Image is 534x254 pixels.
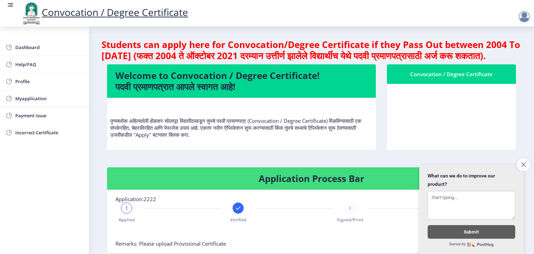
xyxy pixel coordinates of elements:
[115,196,156,203] span: Application:2222
[125,205,128,212] span: 1
[15,60,83,69] span: Help/FAQ
[110,103,373,138] p: पुण्यश्लोक अहिल्यादेवी होळकर सोलापूर विद्यापीठाकडून तुमचे पदवी प्रमाणपत्र (Convocation / Degree C...
[15,77,83,86] span: Profile
[102,39,521,61] h4: Students can apply here for Convocation/Degree Certificate if they Pass Out between 2004 To [DATE...
[15,128,83,137] span: Incorrect Certificate
[337,217,363,223] span: Signed/Print
[115,173,508,184] h4: Application Process Bar
[348,205,351,212] span: 3
[115,70,367,92] h4: Welcome to Convocation / Degree Certificate! पदवी प्रमाणपत्रात आपले स्वागत आहे!
[15,111,83,120] span: Payment issue
[230,217,246,223] span: Verified
[15,94,83,103] span: Myapplication
[395,70,508,78] div: Convocation / Degree Certificate
[115,240,226,247] span: Remarks: Please upload Provisional Certificate
[15,43,83,51] span: Dashboard
[21,6,188,19] a: Convocation / Degree Certificate
[21,1,42,25] img: logo
[119,217,135,223] span: Applied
